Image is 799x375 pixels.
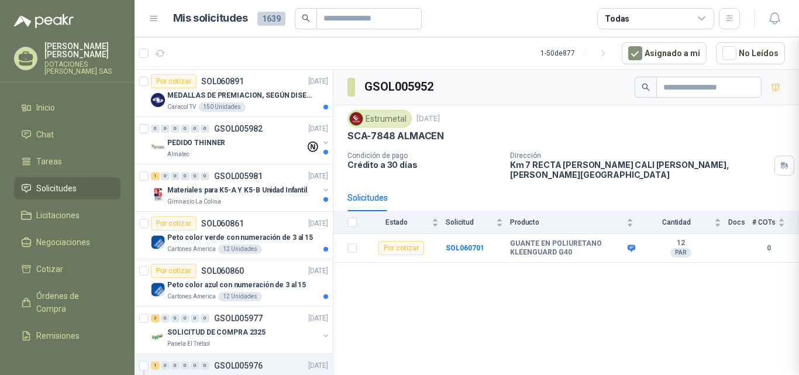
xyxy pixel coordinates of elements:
a: Inicio [14,97,120,119]
p: [PERSON_NAME] [PERSON_NAME] [44,42,120,59]
span: Solicitudes [36,182,77,195]
div: Todas [605,12,629,25]
img: Logo peakr [14,14,74,28]
span: Licitaciones [36,209,80,222]
h1: Mis solicitudes [173,10,248,27]
span: 1639 [257,12,285,26]
span: Órdenes de Compra [36,290,109,315]
span: Tareas [36,155,62,168]
a: Negociaciones [14,231,120,253]
a: Tareas [14,150,120,173]
span: Chat [36,128,54,141]
p: DOTACIONES [PERSON_NAME] SAS [44,61,120,75]
span: Negociaciones [36,236,90,249]
span: Inicio [36,101,55,114]
span: Remisiones [36,329,80,342]
a: Chat [14,123,120,146]
a: Solicitudes [14,177,120,199]
a: Licitaciones [14,204,120,226]
a: Órdenes de Compra [14,285,120,320]
span: search [302,14,310,22]
span: Cotizar [36,263,63,276]
a: Cotizar [14,258,120,280]
a: Remisiones [14,325,120,347]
